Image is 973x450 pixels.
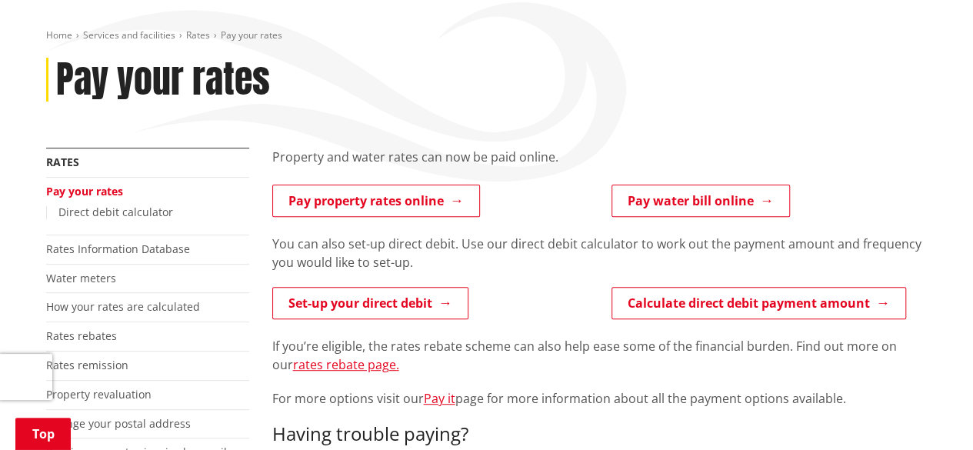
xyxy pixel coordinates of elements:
a: Services and facilities [83,28,175,42]
a: Direct debit calculator [58,205,173,219]
p: If you’re eligible, the rates rebate scheme can also help ease some of the financial burden. Find... [272,337,928,374]
span: Pay your rates [221,28,282,42]
a: Change your postal address [46,416,191,431]
a: Pay water bill online [611,185,790,217]
p: For more options visit our page for more information about all the payment options available. [272,389,928,408]
h1: Pay your rates [56,58,270,102]
a: Property revaluation [46,387,152,402]
a: Top [15,418,71,450]
div: Property and water rates can now be paid online. [272,148,928,185]
a: How your rates are calculated [46,299,200,314]
a: Rates [46,155,79,169]
a: Rates rebates [46,328,117,343]
a: Pay your rates [46,184,123,198]
a: Home [46,28,72,42]
h3: Having trouble paying? [272,423,928,445]
a: Rates remission [46,358,128,372]
p: You can also set-up direct debit. Use our direct debit calculator to work out the payment amount ... [272,235,928,272]
a: Pay property rates online [272,185,480,217]
a: Set-up your direct debit [272,287,468,319]
a: Pay it [424,390,455,407]
a: rates rebate page. [293,356,399,373]
a: Rates [186,28,210,42]
a: Water meters [46,271,116,285]
a: Rates Information Database [46,242,190,256]
a: Calculate direct debit payment amount [611,287,906,319]
nav: breadcrumb [46,29,928,42]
